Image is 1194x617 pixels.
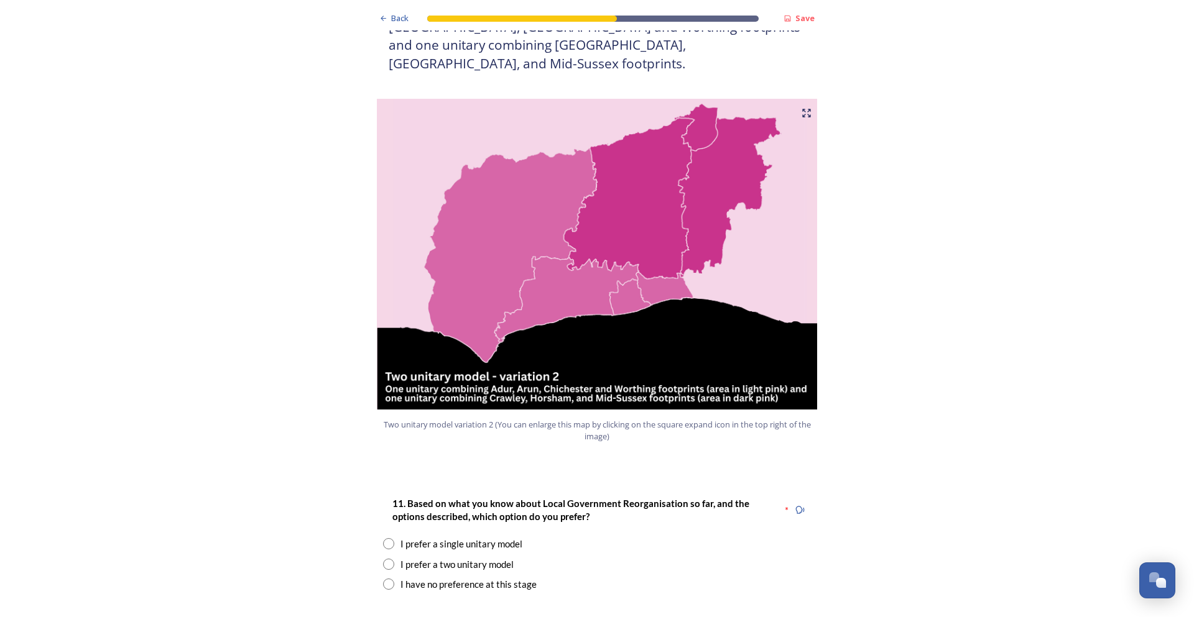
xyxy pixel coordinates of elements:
[400,537,522,551] div: I prefer a single unitary model
[795,12,815,24] strong: Save
[1139,562,1175,598] button: Open Chat
[400,557,514,572] div: I prefer a two unitary model
[382,419,812,442] span: Two unitary model variation 2 (You can enlarge this map by clicking on the square expand icon in ...
[391,12,409,24] span: Back
[392,498,751,522] strong: 11. Based on what you know about Local Government Reorganisation so far, and the options describe...
[400,577,537,592] div: I have no preference at this stage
